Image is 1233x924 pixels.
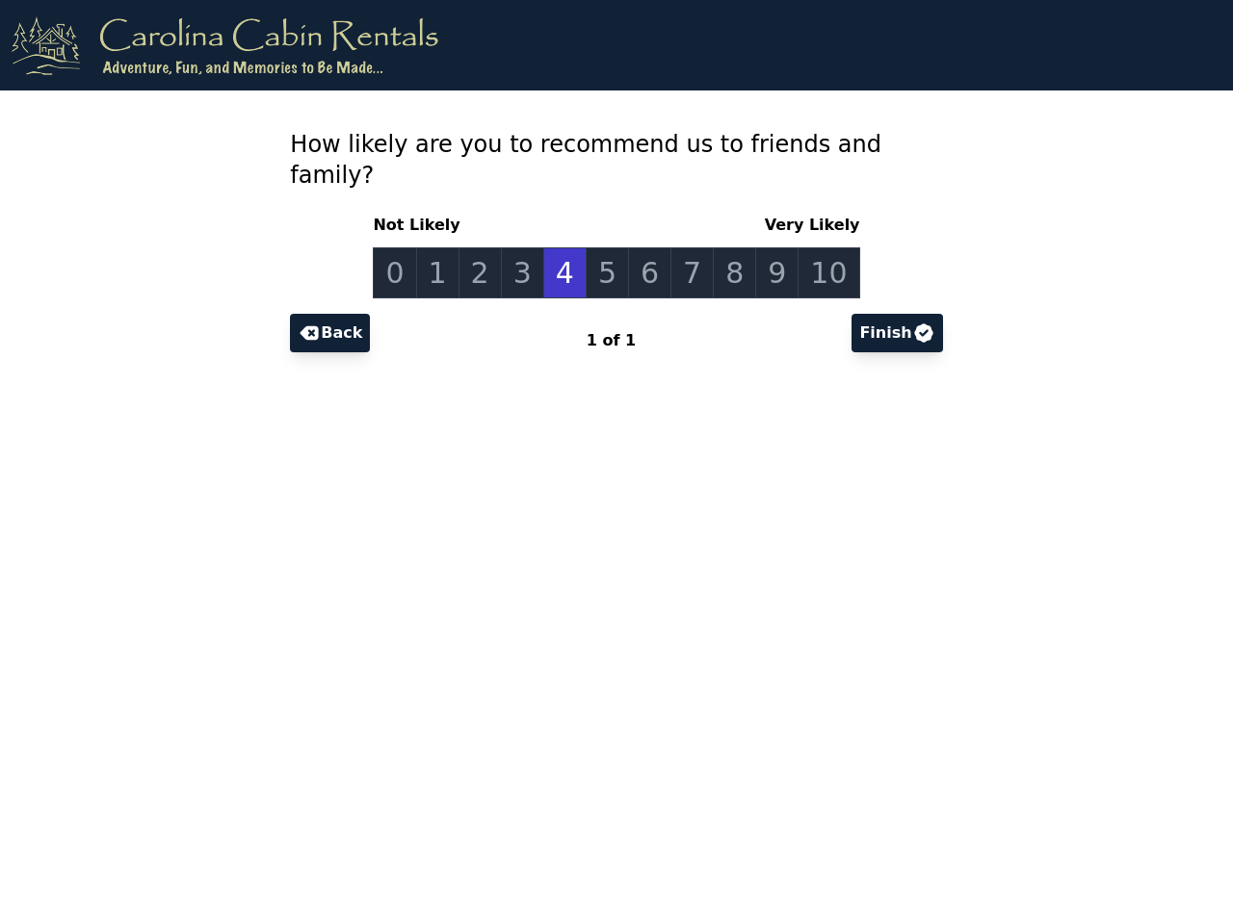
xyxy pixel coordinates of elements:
[755,247,799,298] a: 9
[852,314,942,352] button: Finish
[798,247,859,298] a: 10
[373,247,416,298] a: 0
[628,247,671,298] a: 6
[586,247,629,298] a: 5
[290,131,881,189] span: How likely are you to recommend us to friends and family?
[543,247,587,298] a: 4
[501,247,544,298] a: 3
[670,247,714,298] a: 7
[713,247,756,298] a: 8
[373,214,467,237] span: Not Likely
[416,247,459,298] a: 1
[587,331,636,349] span: 1 of 1
[757,214,860,237] span: Very Likely
[12,15,438,75] img: logo.png
[459,247,502,298] a: 2
[290,314,370,352] button: Back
